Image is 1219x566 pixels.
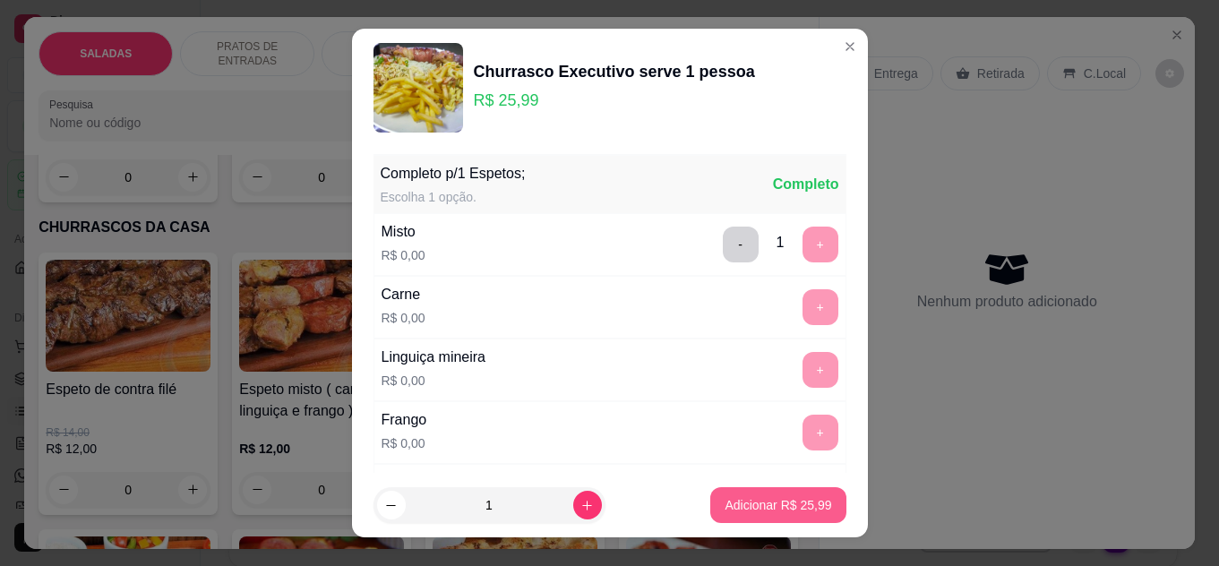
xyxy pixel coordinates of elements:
[382,309,425,327] p: R$ 0,00
[382,372,486,390] p: R$ 0,00
[381,163,526,184] div: Completo p/1 Espetos;
[373,43,463,133] img: product-image
[836,32,864,61] button: Close
[382,347,486,368] div: Linguiça mineira
[382,434,427,452] p: R$ 0,00
[382,472,425,493] div: Kafta
[382,246,425,264] p: R$ 0,00
[723,227,759,262] button: delete
[474,59,755,84] div: Churrasco Executivo serve 1 pessoa
[382,284,425,305] div: Carne
[777,232,785,253] div: 1
[377,491,406,519] button: decrease-product-quantity
[382,221,425,243] div: Misto
[710,487,846,523] button: Adicionar R$ 25,99
[773,174,839,195] div: Completo
[381,188,526,206] div: Escolha 1 opção.
[474,88,755,113] p: R$ 25,99
[382,409,427,431] div: Frango
[725,496,831,514] p: Adicionar R$ 25,99
[573,491,602,519] button: increase-product-quantity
